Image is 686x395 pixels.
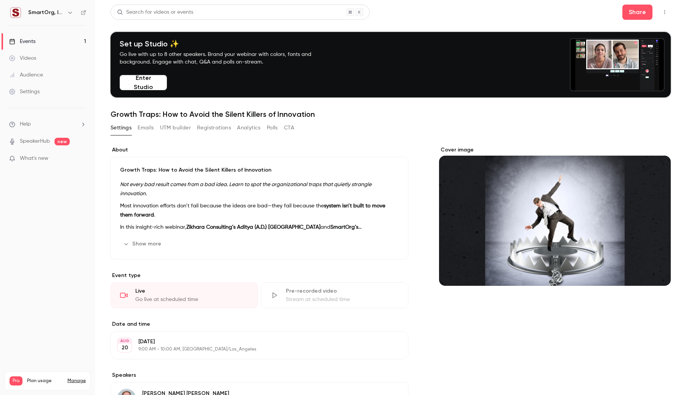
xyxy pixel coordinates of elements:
div: Settings [9,88,40,96]
button: Polls [267,122,278,134]
button: Emails [138,122,154,134]
p: Most innovation efforts don’t fail because the ideas are bad—they fail because the . [120,201,399,220]
button: CTA [284,122,294,134]
label: Speakers [111,371,409,379]
button: Share [622,5,652,20]
p: Go live with up to 8 other speakers. Brand your webinar with colors, fonts and background. Engage... [120,51,329,66]
img: SmartOrg, Inc. [10,6,22,19]
span: new [54,138,70,145]
label: Cover image [439,146,671,154]
div: Audience [9,71,43,79]
div: Pre-recorded videoStream at scheduled time [261,282,409,308]
p: [DATE] [138,338,368,346]
span: Pro [10,376,22,385]
h1: Growth Traps: How to Avoid the Silent Killers of Innovation [111,110,671,119]
span: Plan usage [27,378,63,384]
div: LiveGo live at scheduled time [111,282,258,308]
div: AUG [118,338,131,344]
h4: Set up Studio ✨ [120,39,329,48]
button: Analytics [237,122,261,134]
div: Live [135,287,248,295]
button: Show more [120,238,166,250]
p: 20 [122,344,128,352]
p: In this insight-rich webinar, and expose the unseen forces we call —bureaucratic bottlenecks, rig... [120,223,399,232]
span: Help [20,120,31,128]
div: Go live at scheduled time [135,296,248,303]
section: Cover image [439,146,671,286]
p: Growth Traps: How to Avoid the Silent Killers of Innovation [120,166,399,174]
span: What's new [20,154,48,162]
button: Registrations [197,122,231,134]
button: UTM builder [160,122,191,134]
a: SpeakerHub [20,137,50,145]
a: Manage [67,378,86,384]
p: 9:00 AM - 10:00 AM, [GEOGRAPHIC_DATA]/Los_Angeles [138,346,368,352]
strong: Zikhara Consulting’s Aditya (A.D.) [GEOGRAPHIC_DATA] [186,225,321,230]
em: Not every bad result comes from a bad idea. Learn to spot the organizational traps that quietly s... [120,182,372,196]
label: Date and time [111,320,409,328]
li: help-dropdown-opener [9,120,86,128]
div: Pre-recorded video [286,287,399,295]
div: Events [9,38,35,45]
button: Settings [111,122,131,134]
div: Stream at scheduled time [286,296,399,303]
button: Enter Studio [120,75,167,90]
div: Videos [9,54,36,62]
h6: SmartOrg, Inc. [28,9,64,16]
div: Search for videos or events [117,8,193,16]
label: About [111,146,409,154]
p: Event type [111,272,409,279]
